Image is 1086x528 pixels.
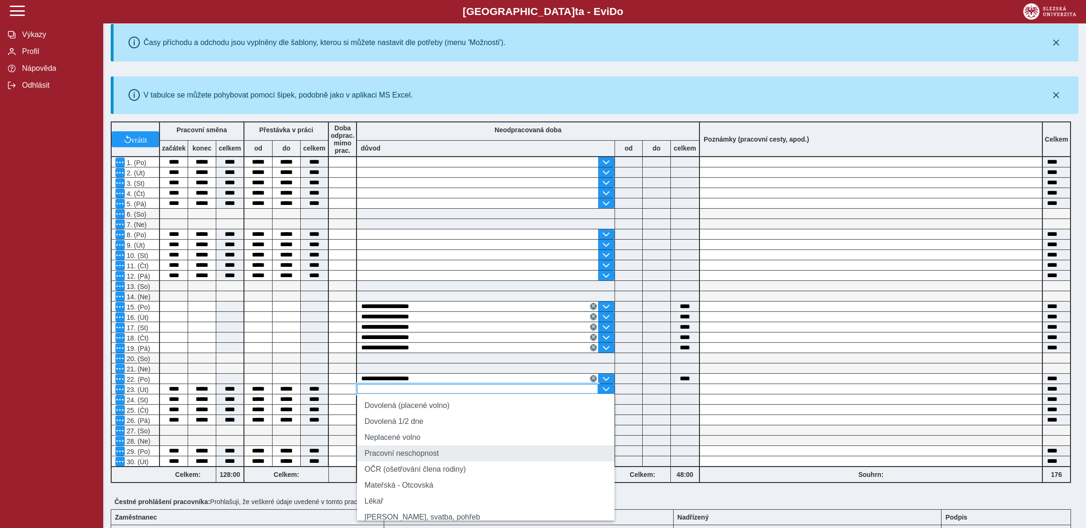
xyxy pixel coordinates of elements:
[115,457,125,466] button: Menu
[112,131,159,147] button: vrátit
[115,261,125,270] button: Menu
[125,159,146,166] span: 1. (Po)
[216,144,243,152] b: celkem
[115,343,125,353] button: Menu
[160,144,188,152] b: začátek
[125,293,151,301] span: 14. (Ne)
[115,219,125,229] button: Menu
[115,446,125,456] button: Menu
[125,180,144,187] span: 3. (St)
[19,30,95,39] span: Výkazy
[144,91,413,99] div: V tabulce se můžete pohybovat pomocí šipek, podobně jako v aplikaci MS Excel.
[115,199,125,208] button: Menu
[125,448,150,455] span: 29. (Po)
[115,426,125,435] button: Menu
[115,405,125,415] button: Menu
[259,126,313,134] b: Přestávka v práci
[115,292,125,301] button: Menu
[125,437,151,445] span: 28. (Ne)
[125,200,146,208] span: 5. (Pá)
[115,240,125,249] button: Menu
[125,262,149,270] span: 11. (Čt)
[643,144,670,152] b: do
[273,144,300,152] b: do
[111,494,1078,509] div: Prohlašuji, že veškeré údaje uvedené v tomto pracovním výkazu jsou pravdivé.
[125,211,146,218] span: 6. (So)
[115,271,125,280] button: Menu
[125,283,150,290] span: 13. (So)
[188,144,216,152] b: konec
[357,509,615,525] li: [PERSON_NAME], svatba, pohřeb
[1043,471,1070,478] b: 176
[115,333,125,342] button: Menu
[125,365,151,373] span: 21. (Ne)
[160,471,216,478] b: Celkem:
[945,513,967,521] b: Podpis
[115,354,125,363] button: Menu
[115,178,125,188] button: Menu
[125,252,148,259] span: 10. (St)
[357,461,615,477] li: OČR (ošetřování člena rodiny)
[115,158,125,167] button: Menu
[677,513,709,521] b: Nadřízený
[115,395,125,404] button: Menu
[615,144,642,152] b: od
[115,312,125,322] button: Menu
[125,169,145,177] span: 2. (Út)
[331,124,355,154] b: Doba odprac. mimo prac.
[19,47,95,56] span: Profil
[357,398,615,414] li: Dovolená (placené volno)
[125,221,147,228] span: 7. (Ne)
[617,6,623,17] span: o
[125,407,149,414] span: 25. (Čt)
[216,471,243,478] b: 128:00
[125,458,149,466] span: 30. (Út)
[615,471,670,478] b: Celkem:
[19,64,95,73] span: Nápověda
[115,250,125,260] button: Menu
[125,417,150,424] span: 26. (Pá)
[494,126,561,134] b: Neodpracovaná doba
[125,272,150,280] span: 12. (Pá)
[575,6,578,17] span: t
[125,314,149,321] span: 16. (Út)
[115,513,157,521] b: Zaměstnanec
[125,427,150,435] span: 27. (So)
[115,168,125,177] button: Menu
[858,471,884,478] b: Souhrn:
[125,241,145,249] span: 9. (Út)
[115,230,125,239] button: Menu
[115,209,125,219] button: Menu
[125,396,148,404] span: 24. (St)
[301,144,328,152] b: celkem
[28,6,1058,18] b: [GEOGRAPHIC_DATA] a - Evi
[144,38,506,47] div: Časy příchodu a odchodu jsou vyplněny dle šablony, kterou si můžete nastavit dle potřeby (menu 'M...
[176,126,227,134] b: Pracovní směna
[1023,3,1076,20] img: logo_web_su.png
[115,436,125,445] button: Menu
[244,144,272,152] b: od
[115,374,125,384] button: Menu
[19,81,95,90] span: Odhlásit
[125,190,145,197] span: 4. (Čt)
[125,345,150,352] span: 19. (Pá)
[115,302,125,311] button: Menu
[609,6,617,17] span: D
[114,498,210,505] b: Čestné prohlášení pracovníka:
[357,493,615,509] li: Lékař
[125,334,149,342] span: 18. (Čt)
[115,323,125,332] button: Menu
[125,303,150,311] span: 15. (Po)
[357,445,615,461] li: Pracovní neschopnost
[125,376,150,383] span: 22. (Po)
[361,144,380,152] b: důvod
[671,471,699,478] b: 48:00
[131,136,147,143] span: vrátit
[1045,136,1068,143] b: Celkem
[115,385,125,394] button: Menu
[125,324,148,332] span: 17. (St)
[125,355,150,362] span: 20. (So)
[357,414,615,430] li: Dovolená 1/2 dne
[115,364,125,373] button: Menu
[125,386,149,393] span: 23. (Út)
